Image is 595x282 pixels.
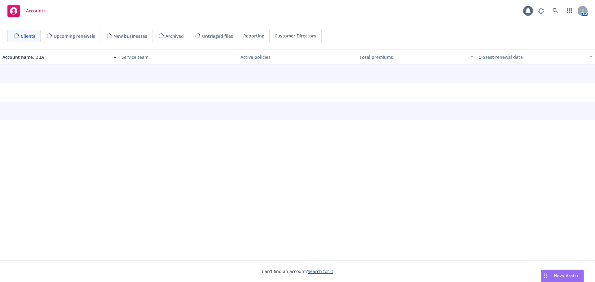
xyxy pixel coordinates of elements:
span: Customer Directory [275,33,316,39]
div: Service team [121,54,236,60]
span: Can't find an account? [262,268,333,275]
button: Total premiums [357,50,476,64]
span: Archived [165,33,184,39]
button: Closest renewal date [476,50,595,64]
span: Reporting [243,33,264,39]
button: Nova Assist [541,270,584,282]
a: Search for it [308,268,333,274]
span: Accounts [26,8,46,13]
span: Upcoming renewals [54,33,95,39]
a: Search [549,5,562,17]
a: Switch app [563,5,576,17]
div: Total premiums [359,54,467,60]
span: Nova Assist [554,273,579,278]
a: Accounts [5,2,48,20]
div: Account name, DBA [2,54,110,60]
div: Closest renewal date [478,54,586,60]
span: New businesses [113,33,147,39]
a: Report a Bug [535,5,547,17]
span: Clients [21,33,35,39]
span: Untriaged files [202,33,233,39]
button: Active policies [238,50,357,64]
div: Active policies [240,54,355,60]
div: Drag to move [541,270,549,282]
button: Service team [119,50,238,64]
